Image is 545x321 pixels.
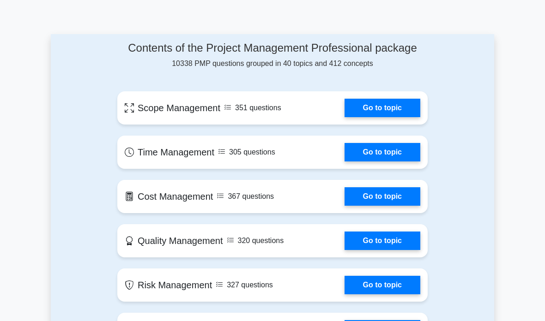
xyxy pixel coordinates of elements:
[345,99,420,117] a: Go to topic
[117,42,428,70] div: 10338 PMP questions grouped in 40 topics and 412 concepts
[345,232,420,250] a: Go to topic
[345,187,420,206] a: Go to topic
[117,42,428,55] h4: Contents of the Project Management Professional package
[345,276,420,294] a: Go to topic
[345,143,420,161] a: Go to topic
